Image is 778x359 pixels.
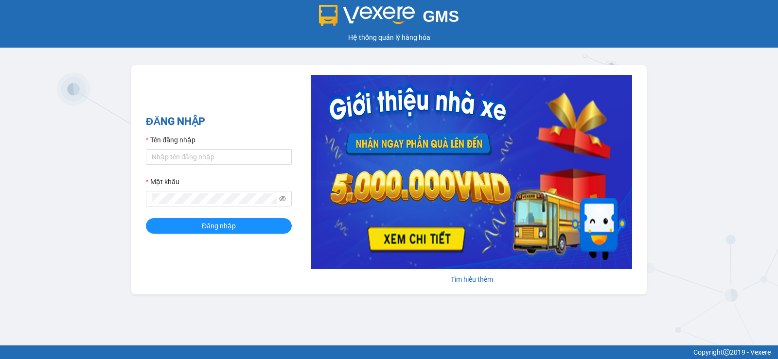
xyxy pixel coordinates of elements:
[311,274,632,285] div: Tìm hiểu thêm
[152,193,277,204] input: Mật khẩu
[279,195,286,202] span: eye-invisible
[146,176,179,187] label: Mật khẩu
[423,7,459,25] span: GMS
[319,15,460,22] a: GMS
[146,218,292,234] button: Đăng nhập
[2,32,776,43] div: Hệ thống quản lý hàng hóa
[723,349,730,356] span: copyright
[146,149,292,165] input: Tên đăng nhập
[7,347,771,358] div: Copyright 2019 - Vexere
[319,5,415,26] img: logo 2
[146,135,195,145] label: Tên đăng nhập
[311,75,632,269] img: banner-0
[146,114,292,130] h2: ĐĂNG NHẬP
[202,221,236,231] span: Đăng nhập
